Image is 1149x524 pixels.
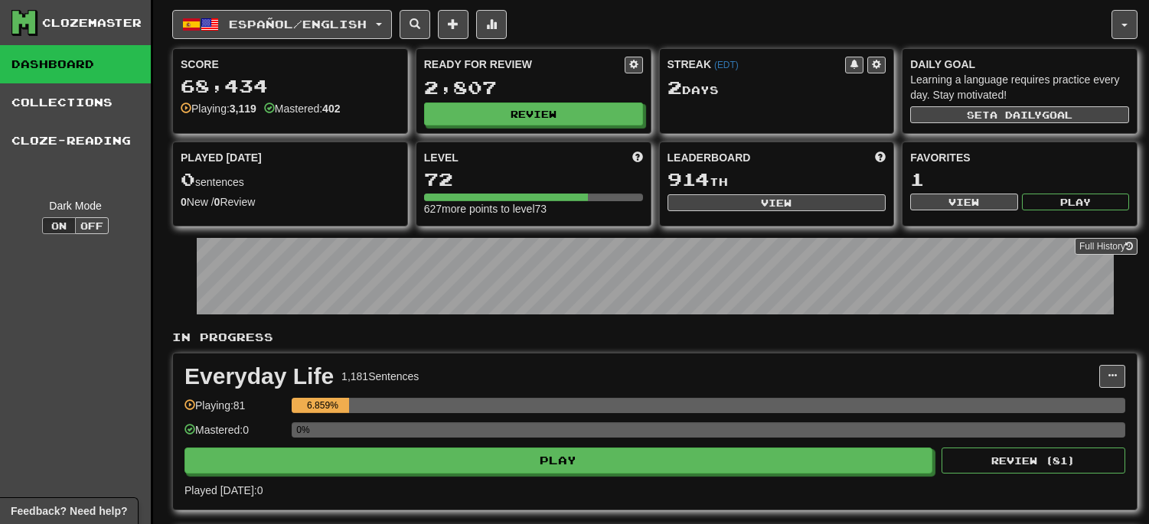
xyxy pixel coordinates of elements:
span: Open feedback widget [11,503,127,519]
button: Review (81) [942,448,1125,474]
button: View [668,194,886,211]
div: New / Review [181,194,400,210]
div: Streak [668,57,846,72]
div: Favorites [910,150,1129,165]
div: 72 [424,170,643,189]
div: sentences [181,170,400,190]
button: Review [424,103,643,125]
button: On [42,217,76,234]
div: Clozemaster [42,15,142,31]
strong: 0 [214,196,220,208]
span: Score more points to level up [632,150,643,165]
span: Level [424,150,459,165]
div: Playing: [181,101,256,116]
div: 68,434 [181,76,400,96]
button: Español/English [172,10,392,39]
button: Play [1022,194,1129,210]
div: 6.859% [296,398,348,413]
div: 1,181 Sentences [341,369,419,384]
strong: 0 [181,196,187,208]
div: 1 [910,170,1129,189]
p: In Progress [172,330,1138,345]
div: Mastered: [264,101,341,116]
div: Ready for Review [424,57,625,72]
span: a daily [990,109,1042,120]
span: 0 [181,168,195,190]
div: 2,807 [424,78,643,97]
div: Day s [668,78,886,98]
button: Play [184,448,932,474]
span: Español / English [229,18,367,31]
div: Learning a language requires practice every day. Stay motivated! [910,72,1129,103]
div: 627 more points to level 73 [424,201,643,216]
button: Seta dailygoal [910,106,1129,123]
span: This week in points, UTC [875,150,886,165]
button: More stats [476,10,507,39]
span: Played [DATE] [181,150,262,165]
div: Dark Mode [11,198,139,213]
div: Daily Goal [910,57,1129,72]
button: View [910,194,1017,210]
span: 2 [668,76,682,98]
div: Everyday Life [184,365,334,388]
div: Mastered: 0 [184,422,284,448]
div: Score [181,57,400,72]
span: 914 [668,168,710,190]
a: Full History [1075,238,1138,255]
strong: 3,119 [230,103,256,115]
a: (EDT) [714,60,739,70]
div: Playing: 81 [184,398,284,423]
span: Played [DATE]: 0 [184,484,263,496]
button: Off [75,217,109,234]
strong: 402 [322,103,340,115]
button: Search sentences [400,10,430,39]
button: Add sentence to collection [438,10,468,39]
div: th [668,170,886,190]
span: Leaderboard [668,150,751,165]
